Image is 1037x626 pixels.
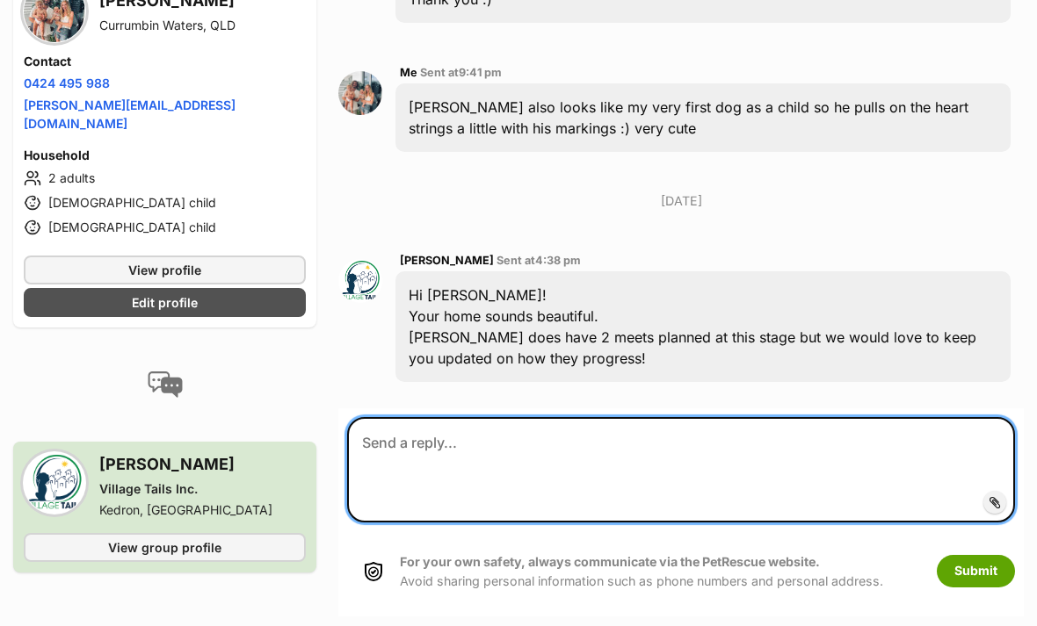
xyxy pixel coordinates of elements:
li: 2 adults [24,168,306,189]
h4: Contact [24,53,306,70]
button: Submit [937,555,1015,586]
span: Me [400,66,417,79]
span: [PERSON_NAME] [400,254,494,267]
img: Village Tails Inc. profile pic [24,452,85,514]
h4: Household [24,147,306,164]
span: 9:41 pm [459,66,502,79]
div: Kedron, [GEOGRAPHIC_DATA] [99,501,272,519]
p: [DATE] [338,191,1024,210]
span: Sent at [497,254,581,267]
li: [DEMOGRAPHIC_DATA] child [24,192,306,213]
span: View group profile [108,538,221,557]
div: [PERSON_NAME] also looks like my very first dog as a child so he pulls on the heart strings a lit... [395,83,1011,152]
div: Village Tails Inc. [99,480,272,498]
img: conversation-icon-4a6f8262b818ee0b60e3300018af0b2d0b884aa5de6e9bcb8d3d4eeb1a70a7c4.svg [148,371,183,398]
a: View profile [24,255,306,284]
strong: For your own safety, always communicate via the PetRescue website. [400,554,820,569]
span: View profile [128,261,201,279]
span: 4:38 pm [535,254,581,267]
h3: [PERSON_NAME] [99,452,272,477]
img: Kira Williams profile pic [338,259,382,303]
li: [DEMOGRAPHIC_DATA] child [24,217,306,238]
a: 0424 495 988 [24,76,110,90]
a: Edit profile [24,288,306,317]
p: Avoid sharing personal information such as phone numbers and personal address. [400,552,883,590]
div: Currumbin Waters, QLD [99,17,236,34]
span: Sent at [420,66,502,79]
a: View group profile [24,533,306,562]
a: [PERSON_NAME][EMAIL_ADDRESS][DOMAIN_NAME] [24,97,236,131]
img: Kate yarnold profile pic [338,71,382,115]
div: Hi [PERSON_NAME]! Your home sounds beautiful. [PERSON_NAME] does have 2 meets planned at this sta... [395,271,1011,382]
span: Edit profile [132,293,198,312]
